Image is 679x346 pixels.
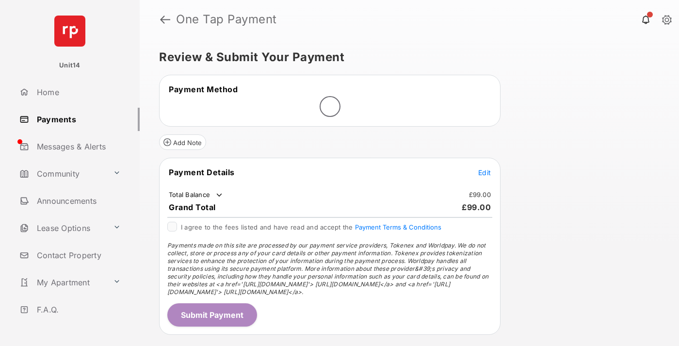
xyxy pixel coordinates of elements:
[167,303,257,327] button: Submit Payment
[16,162,109,185] a: Community
[16,135,140,158] a: Messages & Alerts
[478,167,491,177] button: Edit
[478,168,491,177] span: Edit
[169,84,238,94] span: Payment Method
[159,134,206,150] button: Add Note
[16,108,140,131] a: Payments
[16,298,140,321] a: F.A.Q.
[462,202,491,212] span: £99.00
[169,167,235,177] span: Payment Details
[16,216,109,240] a: Lease Options
[168,190,224,200] td: Total Balance
[16,244,140,267] a: Contact Property
[54,16,85,47] img: svg+xml;base64,PHN2ZyB4bWxucz0iaHR0cDovL3d3dy53My5vcmcvMjAwMC9zdmciIHdpZHRoPSI2NCIgaGVpZ2h0PSI2NC...
[159,51,652,63] h5: Review & Submit Your Payment
[167,242,488,296] span: Payments made on this site are processed by our payment service providers, Tokenex and Worldpay. ...
[181,223,441,231] span: I agree to the fees listed and have read and accept the
[469,190,492,199] td: £99.00
[16,189,140,213] a: Announcements
[59,61,81,70] p: Unit14
[169,202,216,212] span: Grand Total
[16,271,109,294] a: My Apartment
[355,223,441,231] button: I agree to the fees listed and have read and accept the
[16,81,140,104] a: Home
[176,14,277,25] strong: One Tap Payment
